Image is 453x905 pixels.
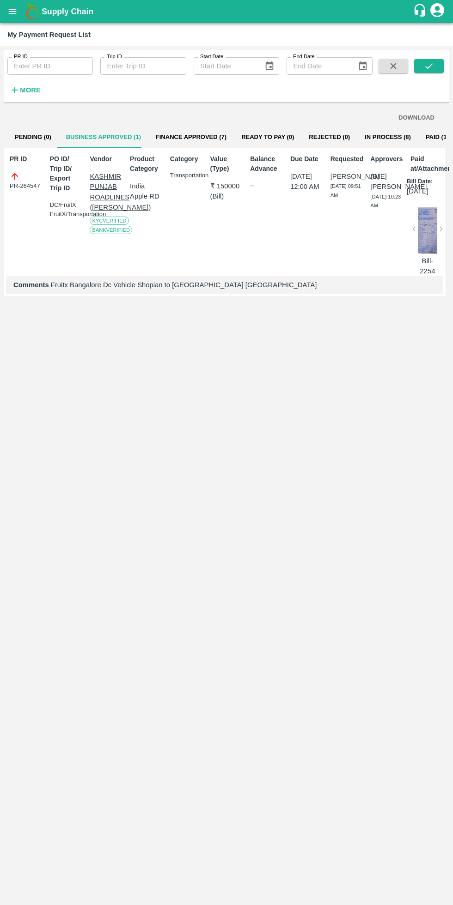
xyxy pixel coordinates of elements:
p: Due Date [290,154,323,164]
input: Start Date [194,57,257,75]
button: Rejected (0) [301,126,357,148]
p: Category [170,154,203,164]
button: open drawer [2,1,23,22]
p: [PERSON_NAME] [331,171,363,181]
p: [DATE] [407,186,429,196]
div: PR-264547 [10,171,43,191]
button: Ready To Pay (0) [234,126,301,148]
p: Bill-2254 [418,256,437,277]
button: In Process (8) [357,126,418,148]
span: [DATE] 10:23 AM [370,194,401,209]
p: ₹ 150000 [210,181,243,191]
label: PR ID [14,53,28,60]
button: More [7,82,43,98]
button: Choose date [261,57,278,75]
div: account of current user [429,2,446,21]
p: Vendor [90,154,122,164]
p: ( Bill ) [210,191,243,201]
b: Comments [13,281,49,289]
p: Fruitx Bangalore Dc Vehicle Shopian to [GEOGRAPHIC_DATA] [GEOGRAPHIC_DATA] [13,280,436,290]
a: Supply Chain [42,5,413,18]
p: Requested [331,154,363,164]
p: Bill Date: [407,177,433,186]
button: DOWNLOAD [395,110,438,126]
input: Enter PR ID [7,57,93,75]
div: -- [250,181,283,190]
p: Value (Type) [210,154,243,174]
button: Finance Approved (7) [148,126,234,148]
p: [DATE] 12:00 AM [290,171,323,192]
p: PR ID [10,154,43,164]
input: Enter Trip ID [100,57,186,75]
div: My Payment Request List [7,29,91,41]
p: Transportation [170,171,203,180]
p: (B) [PERSON_NAME] [370,171,403,192]
button: Business Approved (1) [59,126,148,148]
strong: More [20,86,41,94]
p: Approvers [370,154,403,164]
p: Balance Advance [250,154,283,174]
input: End Date [287,57,350,75]
p: India Apple RD [130,181,163,202]
label: End Date [293,53,314,60]
label: Trip ID [107,53,122,60]
b: Supply Chain [42,7,93,16]
button: Choose date [354,57,372,75]
span: [DATE] 09:51 AM [331,183,361,198]
p: PO ID/ Trip ID/ Export Trip ID [50,154,83,193]
button: Pending (0) [7,126,59,148]
div: DC/FruitX FruitX/Transportation [50,200,83,218]
p: Paid at/Attachments [410,154,443,174]
div: customer-support [413,3,429,20]
p: Product Category [130,154,163,174]
span: KYC Verified [90,217,129,225]
img: logo [23,2,42,21]
label: Start Date [200,53,223,60]
span: Bank Verified [90,226,132,234]
p: KASHMIR PUNJAB ROADLINES ([PERSON_NAME]) [90,171,122,212]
